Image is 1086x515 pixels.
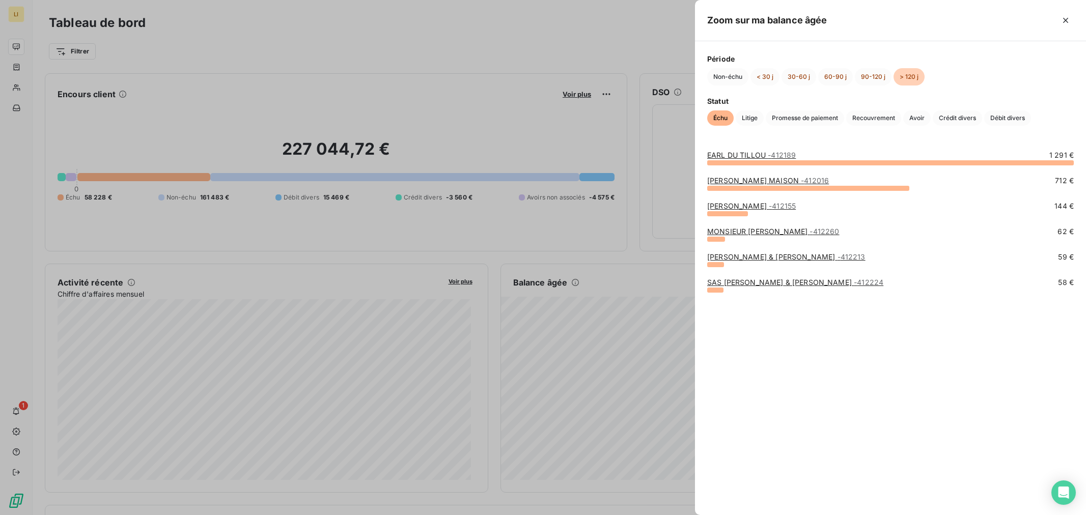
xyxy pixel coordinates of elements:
button: 30-60 j [782,68,816,85]
a: [PERSON_NAME] & [PERSON_NAME] [707,252,866,261]
a: SAS [PERSON_NAME] & [PERSON_NAME] [707,278,883,287]
a: [PERSON_NAME] MAISON [707,176,829,185]
span: 712 € [1055,176,1074,186]
a: [PERSON_NAME] [707,202,796,210]
span: 62 € [1057,226,1074,237]
span: 144 € [1054,201,1074,211]
button: Débit divers [984,110,1031,126]
span: Période [707,53,1074,64]
span: 59 € [1058,252,1074,262]
div: Open Intercom Messenger [1051,480,1076,505]
button: Échu [707,110,734,126]
button: 90-120 j [855,68,892,85]
span: 1 291 € [1049,150,1074,160]
span: - 412189 [768,151,796,159]
span: - 412155 [769,202,796,210]
span: Statut [707,96,1074,106]
a: EARL DU TILLOU [707,151,796,159]
span: - 412213 [838,252,866,261]
span: - 412260 [810,227,839,236]
span: - 412224 [854,278,883,287]
button: Non-échu [707,68,748,85]
button: > 120 j [894,68,925,85]
button: < 30 j [750,68,779,85]
a: MONSIEUR [PERSON_NAME] [707,227,840,236]
button: Litige [736,110,764,126]
button: Crédit divers [933,110,982,126]
button: Promesse de paiement [766,110,844,126]
span: - 412016 [801,176,829,185]
button: Recouvrement [846,110,901,126]
h5: Zoom sur ma balance âgée [707,13,827,27]
button: 60-90 j [818,68,853,85]
span: 58 € [1058,277,1074,288]
button: Avoir [903,110,931,126]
